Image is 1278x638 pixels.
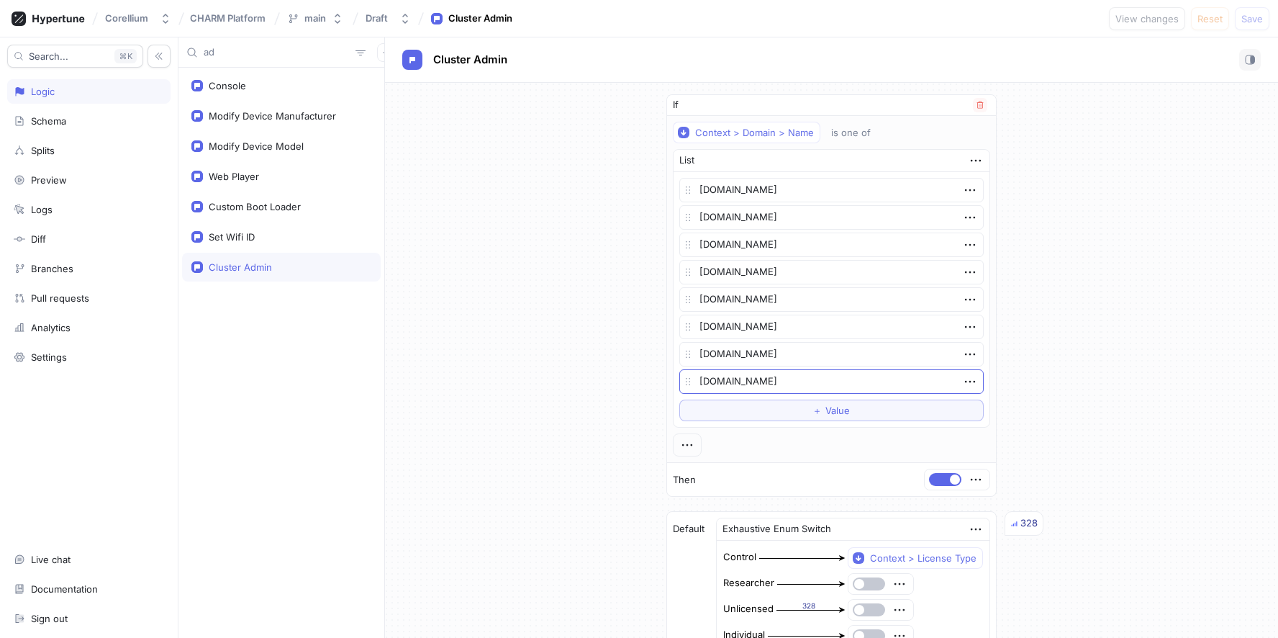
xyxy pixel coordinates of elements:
[825,406,850,415] span: Value
[209,80,246,91] div: Console
[723,550,756,565] div: Control
[209,171,259,182] div: Web Player
[31,233,46,245] div: Diff
[776,601,843,611] div: 328
[31,292,89,304] div: Pull requests
[1109,7,1185,30] button: View changes
[723,602,774,616] div: Unlicensed
[209,231,255,243] div: Set Wifi ID
[679,260,984,284] textarea: [DOMAIN_NAME]
[679,233,984,257] textarea: [DOMAIN_NAME]
[209,261,272,273] div: Cluster Admin
[31,204,53,215] div: Logs
[831,127,871,139] div: is one of
[812,406,822,415] span: ＋
[673,522,704,536] p: Default
[448,12,512,26] div: Cluster Admin
[29,52,68,60] span: Search...
[31,263,73,274] div: Branches
[204,45,350,60] input: Search...
[1115,14,1179,23] span: View changes
[825,122,892,143] button: is one of
[281,6,349,30] button: main
[31,322,71,333] div: Analytics
[114,49,137,63] div: K
[31,613,68,624] div: Sign out
[679,400,984,421] button: ＋Value
[673,98,679,112] p: If
[31,351,67,363] div: Settings
[7,45,143,68] button: Search...K
[679,369,984,394] textarea: [DOMAIN_NAME]
[366,12,388,24] div: Draft
[31,174,67,186] div: Preview
[679,342,984,367] textarea: [DOMAIN_NAME]
[673,473,696,488] p: Then
[673,122,820,143] button: Context > Domain > Name
[695,127,814,139] div: Context > Domain > Name
[31,86,55,97] div: Logic
[679,153,694,168] div: List
[433,54,507,66] span: Cluster Admin
[105,12,148,24] div: Corellium
[31,554,71,565] div: Live chat
[723,576,774,590] div: Researcher
[209,140,304,152] div: Modify Device Model
[1197,14,1223,23] span: Reset
[1020,516,1038,531] div: 328
[870,552,976,565] div: Context > License Type
[31,583,98,595] div: Documentation
[1235,7,1269,30] button: Save
[304,12,326,24] div: main
[190,13,266,23] span: CHARM Platform
[209,201,301,212] div: Custom Boot Loader
[679,315,984,339] textarea: [DOMAIN_NAME]
[722,522,831,536] div: Exhaustive Enum Switch
[99,6,177,30] button: Corellium
[848,547,983,569] button: Context > License Type
[7,577,171,601] a: Documentation
[679,178,984,202] textarea: [DOMAIN_NAME]
[679,205,984,230] textarea: [DOMAIN_NAME]
[360,6,417,30] button: Draft
[1191,7,1229,30] button: Reset
[679,287,984,312] textarea: [DOMAIN_NAME]
[209,110,336,122] div: Modify Device Manufacturer
[1241,14,1263,23] span: Save
[31,115,66,127] div: Schema
[31,145,55,156] div: Splits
